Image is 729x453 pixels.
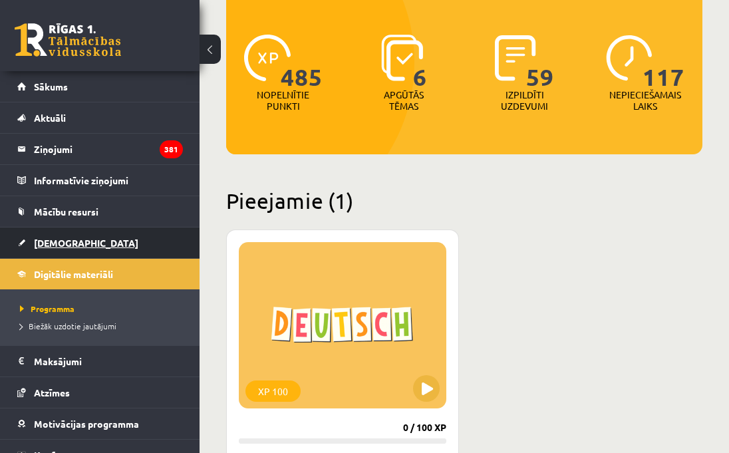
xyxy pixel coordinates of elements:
[15,23,121,57] a: Rīgas 1. Tālmācības vidusskola
[381,35,423,81] img: icon-learned-topics-4a711ccc23c960034f471b6e78daf4a3bad4a20eaf4de84257b87e66633f6470.svg
[17,346,183,377] a: Maksājumi
[257,89,309,112] p: Nopelnītie punkti
[34,112,66,124] span: Aktuāli
[20,303,186,315] a: Programma
[281,35,323,89] span: 485
[34,134,183,164] legend: Ziņojumi
[499,89,551,112] p: Izpildīti uzdevumi
[17,377,183,408] a: Atzīmes
[17,102,183,133] a: Aktuāli
[20,320,186,332] a: Biežāk uzdotie jautājumi
[378,89,430,112] p: Apgūtās tēmas
[34,206,98,218] span: Mācību resursi
[495,35,536,81] img: icon-completed-tasks-ad58ae20a441b2904462921112bc710f1caf180af7a3daa7317a5a94f2d26646.svg
[526,35,554,89] span: 59
[34,418,139,430] span: Motivācijas programma
[413,35,427,89] span: 6
[20,321,116,331] span: Biežāk uzdotie jautājumi
[17,196,183,227] a: Mācību resursi
[17,165,183,196] a: Informatīvie ziņojumi
[17,227,183,258] a: [DEMOGRAPHIC_DATA]
[20,303,74,314] span: Programma
[17,71,183,102] a: Sākums
[606,35,653,81] img: icon-clock-7be60019b62300814b6bd22b8e044499b485619524d84068768e800edab66f18.svg
[245,380,301,402] div: XP 100
[34,268,113,280] span: Digitālie materiāli
[244,35,291,81] img: icon-xp-0682a9bc20223a9ccc6f5883a126b849a74cddfe5390d2b41b4391c66f2066e7.svg
[17,408,183,439] a: Motivācijas programma
[226,188,702,214] h2: Pieejamie (1)
[34,237,138,249] span: [DEMOGRAPHIC_DATA]
[34,165,183,196] legend: Informatīvie ziņojumi
[160,140,183,158] i: 381
[643,35,684,89] span: 117
[34,346,183,377] legend: Maksājumi
[17,134,183,164] a: Ziņojumi381
[609,89,681,112] p: Nepieciešamais laiks
[34,80,68,92] span: Sākums
[17,259,183,289] a: Digitālie materiāli
[34,386,70,398] span: Atzīmes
